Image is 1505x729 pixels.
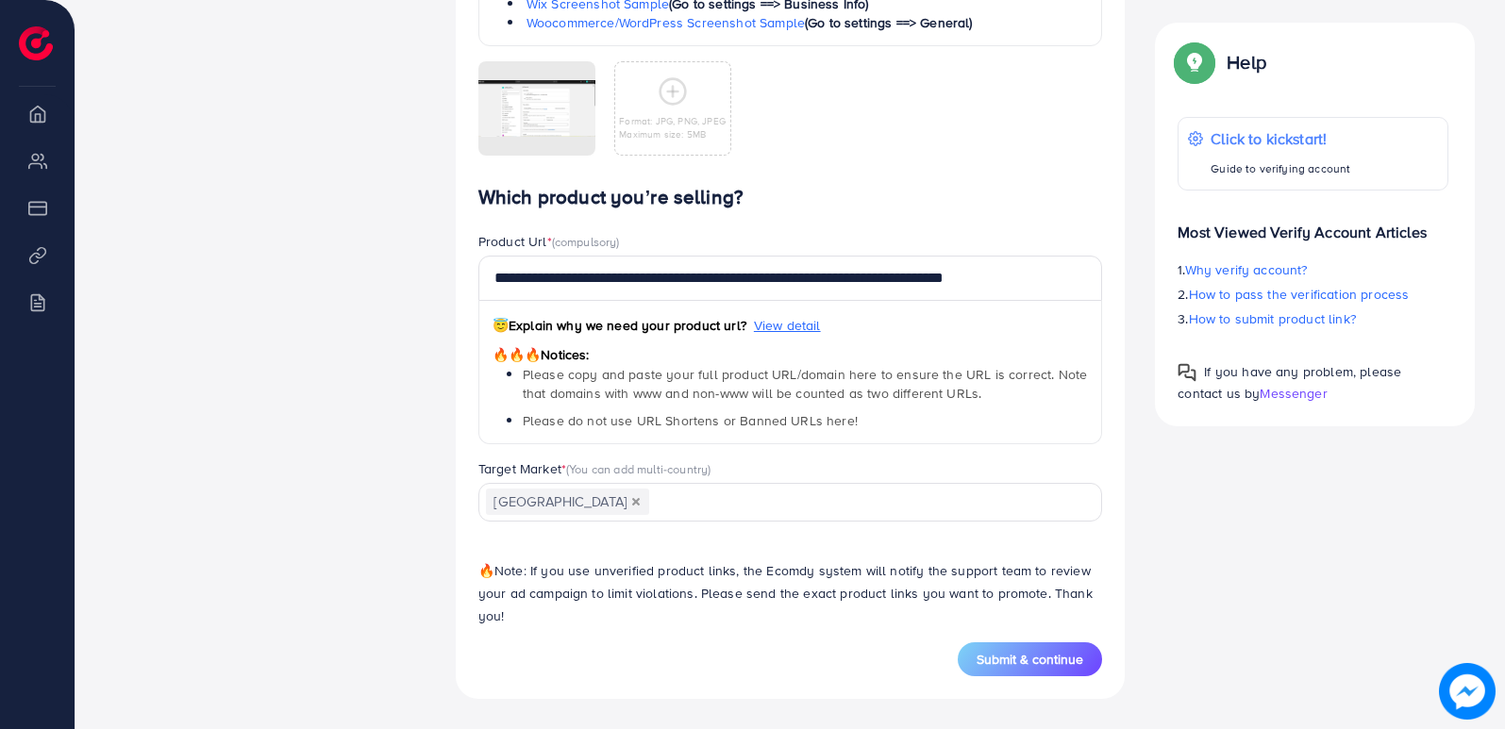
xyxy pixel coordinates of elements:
[478,186,1103,209] h4: Which product you’re selling?
[619,127,726,141] p: Maximum size: 5MB
[1178,363,1196,382] img: Popup guide
[486,489,649,515] span: [GEOGRAPHIC_DATA]
[619,114,726,127] p: Format: JPG, PNG, JPEG
[1189,309,1356,328] span: How to submit product link?
[1211,127,1350,150] p: Click to kickstart!
[651,488,1079,517] input: Search for option
[1178,258,1448,281] p: 1.
[1178,307,1448,330] p: 3.
[1440,664,1496,720] img: image
[527,13,805,32] a: Woocommerce/WordPress Screenshot Sample
[478,561,494,580] span: 🔥
[1260,384,1327,403] span: Messenger
[493,316,509,335] span: 😇
[1178,362,1401,403] span: If you have any problem, please contact us by
[958,642,1102,676] button: Submit & continue
[478,483,1103,522] div: Search for option
[1178,45,1212,79] img: Popup guide
[493,316,746,335] span: Explain why we need your product url?
[631,497,641,506] button: Deselect Pakistan
[977,650,1083,669] span: Submit & continue
[1178,283,1448,306] p: 2.
[478,459,711,478] label: Target Market
[1227,51,1266,74] p: Help
[493,345,541,364] span: 🔥🔥🔥
[1178,206,1448,243] p: Most Viewed Verify Account Articles
[523,365,1087,403] span: Please copy and paste your full product URL/domain here to ensure the URL is correct. Note that d...
[478,80,595,138] img: img uploaded
[523,411,858,430] span: Please do not use URL Shortens or Banned URLs here!
[1189,285,1410,304] span: How to pass the verification process
[566,460,711,477] span: (You can add multi-country)
[478,559,1103,627] p: Note: If you use unverified product links, the Ecomdy system will notify the support team to revi...
[1185,260,1308,279] span: Why verify account?
[493,345,590,364] span: Notices:
[754,316,821,335] span: View detail
[478,232,620,251] label: Product Url
[805,13,972,32] span: (Go to settings ==> General)
[1211,157,1350,180] p: Guide to verifying account
[19,26,53,60] img: logo
[552,233,620,250] span: (compulsory)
